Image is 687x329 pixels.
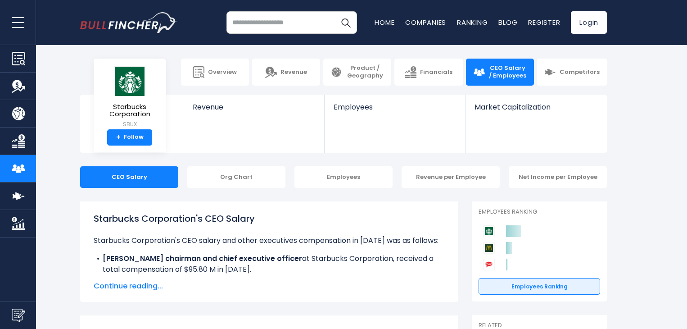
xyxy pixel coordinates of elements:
span: CEO Salary / Employees [488,64,527,80]
span: Market Capitalization [475,103,597,111]
li: at Starbucks Corporation, received a total compensation of $95.80 M in [DATE]. [94,253,445,275]
a: Login [571,11,607,34]
a: Overview [181,59,249,86]
a: +Follow [107,129,152,146]
a: Companies [405,18,446,27]
a: Register [528,18,560,27]
div: Net Income per Employee [509,166,607,188]
span: Competitors [560,69,600,76]
span: Overview [208,69,237,76]
button: Search [334,11,357,34]
img: bullfincher logo [80,12,177,33]
a: CEO Salary / Employees [466,59,534,86]
a: Revenue [252,59,320,86]
small: SBUX [101,120,158,128]
div: Org Chart [187,166,285,188]
img: McDonald's Corporation competitors logo [483,242,495,254]
span: Financials [420,69,452,76]
a: Competitors [537,59,607,86]
div: CEO Salary [80,166,178,188]
p: Starbucks Corporation's CEO salary and other executives compensation in [DATE] was as follows: [94,235,445,246]
a: Revenue [184,95,325,127]
span: Product / Geography [346,64,384,80]
a: Starbucks Corporation SBUX [100,66,159,129]
span: Continue reading... [94,281,445,292]
a: Market Capitalization [466,95,606,127]
div: Revenue per Employee [402,166,500,188]
a: Financials [394,59,462,86]
img: Starbucks Corporation competitors logo [483,225,495,237]
b: [PERSON_NAME] chairman and chief executive officer [103,253,302,264]
a: Blog [498,18,517,27]
span: Revenue [193,103,316,111]
a: Product / Geography [323,59,391,86]
a: Ranking [457,18,488,27]
strong: + [116,133,121,142]
a: Go to homepage [80,12,177,33]
div: Employees [294,166,393,188]
span: Employees [334,103,456,111]
a: Employees Ranking [479,278,600,295]
h1: Starbucks Corporation's CEO Salary [94,212,445,225]
p: Employees Ranking [479,208,600,216]
span: Starbucks Corporation [101,103,158,118]
a: Employees [325,95,465,127]
span: Revenue [280,69,307,76]
a: Home [375,18,394,27]
img: Yum! Brands competitors logo [483,259,495,270]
